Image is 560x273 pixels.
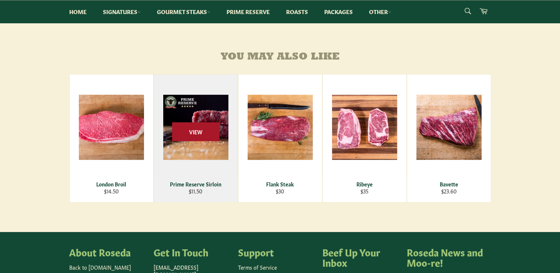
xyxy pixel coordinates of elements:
[219,0,277,23] a: Prime Reserve
[74,188,148,195] div: $14.50
[412,188,486,195] div: $23.60
[327,188,402,195] div: $35
[248,95,313,160] img: Flank Steak
[62,0,94,23] a: Home
[243,188,317,195] div: $30
[412,181,486,188] div: Bavette
[407,74,491,202] a: Bavette Bavette $23.60
[69,247,146,257] h4: About Roseda
[69,263,131,271] a: Back to [DOMAIN_NAME]
[154,247,231,257] h4: Get In Touch
[407,247,484,267] h4: Roseda News and Moo-re!
[238,263,277,271] a: Terms of Service
[322,247,399,267] h4: Beef Up Your Inbox
[279,0,315,23] a: Roasts
[362,0,399,23] a: Other
[158,181,233,188] div: Prime Reserve Sirloin
[327,181,402,188] div: Ribeye
[172,122,219,141] span: View
[79,95,144,160] img: London Broil
[238,247,315,257] h4: Support
[74,181,148,188] div: London Broil
[243,181,317,188] div: Flank Steak
[322,74,407,202] a: Ribeye Ribeye $35
[238,74,322,202] a: Flank Steak Flank Steak $30
[95,0,148,23] a: Signatures
[154,74,238,202] a: Prime Reserve Sirloin Prime Reserve Sirloin $11.50 View
[150,0,218,23] a: Gourmet Steaks
[69,51,491,63] h4: You may also like
[69,74,154,202] a: London Broil London Broil $14.50
[416,95,482,160] img: Bavette
[317,0,360,23] a: Packages
[332,95,397,160] img: Ribeye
